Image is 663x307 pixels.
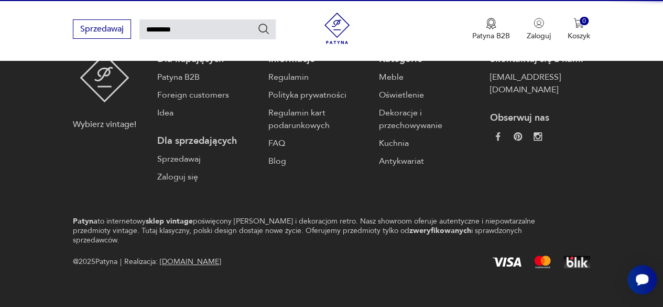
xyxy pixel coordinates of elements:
[73,217,553,245] p: to internetowy poświęcony [PERSON_NAME] i dekoracjom retro. Nasz showroom oferuje autentyczne i n...
[73,256,117,268] span: @ 2025 Patyna
[492,257,521,267] img: Visa
[494,132,502,141] img: da9060093f698e4c3cedc1453eec5031.webp
[472,31,510,41] p: Patyna B2B
[157,107,257,119] a: Idea
[73,26,131,34] a: Sprzedawaj
[157,135,257,147] p: Dla sprzedających
[472,18,510,41] button: Patyna B2B
[379,89,479,101] a: Oświetlenie
[268,89,368,101] a: Polityka prywatności
[568,31,590,41] p: Koszyk
[146,216,193,226] strong: sklep vintage
[157,153,257,165] a: Sprzedawaj
[534,18,544,28] img: Ikonka użytkownika
[124,256,221,268] span: Realizacja:
[268,71,368,83] a: Regulamin
[157,89,257,101] a: Foreign customers
[73,216,97,226] strong: Patyna
[321,13,353,44] img: Patyna - sklep z meblami i dekoracjami vintage
[514,132,522,141] img: 37d27d81a828e637adc9f9cb2e3d3a8a.webp
[534,256,551,268] img: Mastercard
[490,112,590,124] p: Obserwuj nas
[160,257,221,267] a: [DOMAIN_NAME]
[268,107,368,132] a: Regulamin kart podarunkowych
[268,155,368,167] a: Blog
[563,256,590,268] img: BLIK
[157,171,257,183] a: Zaloguj się
[573,18,584,28] img: Ikona koszyka
[379,155,479,167] a: Antykwariat
[257,23,270,35] button: Szukaj
[527,18,551,41] button: Zaloguj
[157,71,257,83] a: Patyna B2B
[379,107,479,132] a: Dekoracje i przechowywanie
[379,71,479,83] a: Meble
[80,53,129,102] img: Patyna - sklep z meblami i dekoracjami vintage
[120,256,122,268] div: |
[472,18,510,41] a: Ikona medaluPatyna B2B
[379,137,479,150] a: Kuchnia
[490,71,590,96] a: [EMAIL_ADDRESS][DOMAIN_NAME]
[534,132,542,141] img: c2fd9cf7f39615d9d6839a72ae8e59e5.webp
[73,118,136,131] p: Wybierz vintage!
[486,18,496,29] img: Ikona medalu
[73,19,131,39] button: Sprzedawaj
[527,31,551,41] p: Zaloguj
[580,17,589,26] div: 0
[268,137,368,150] a: FAQ
[627,265,657,294] iframe: Smartsupp widget button
[568,18,590,41] button: 0Koszyk
[409,226,471,236] strong: zweryfikowanych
